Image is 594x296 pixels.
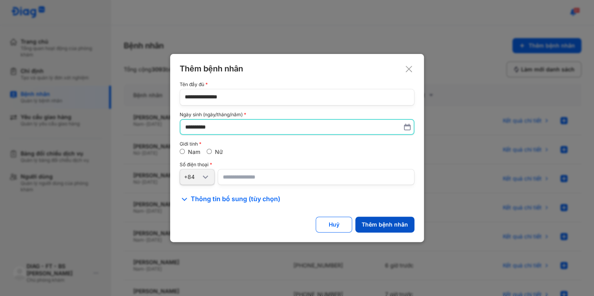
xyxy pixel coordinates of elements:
[180,141,414,147] div: Giới tính
[180,162,414,167] div: Số điện thoại
[362,221,408,228] div: Thêm bệnh nhân
[316,217,352,233] button: Huỷ
[180,112,414,117] div: Ngày sinh (ngày/tháng/năm)
[355,217,414,233] button: Thêm bệnh nhân
[215,148,223,155] label: Nữ
[184,173,201,181] div: +84
[188,148,200,155] label: Nam
[180,63,414,74] div: Thêm bệnh nhân
[180,82,414,87] div: Tên đầy đủ
[191,194,280,204] span: Thông tin bổ sung (tùy chọn)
